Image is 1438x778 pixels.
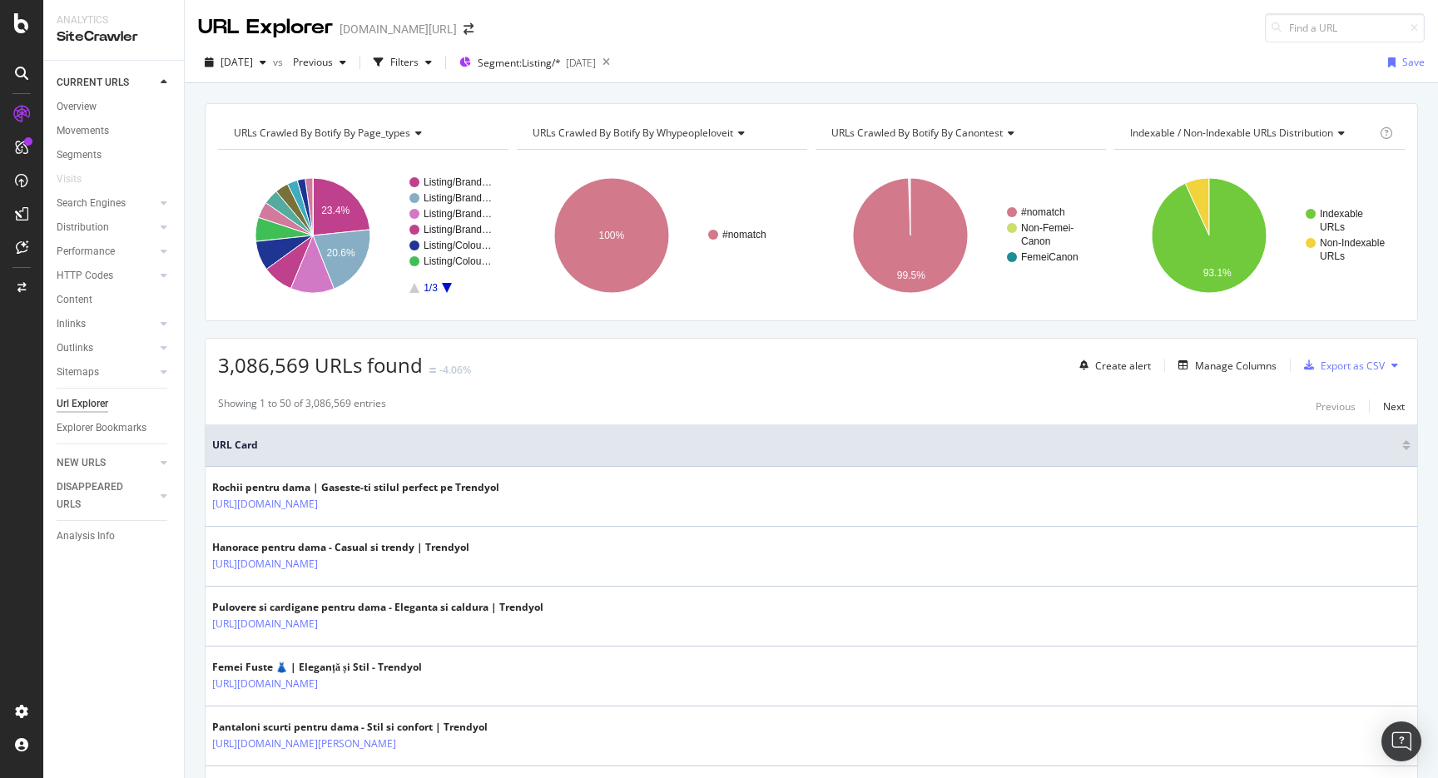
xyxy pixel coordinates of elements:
[1316,396,1356,416] button: Previous
[57,364,156,381] a: Sitemaps
[1203,267,1232,279] text: 93.1%
[221,55,253,69] span: 2025 Sep. 2nd
[57,395,108,413] div: Url Explorer
[286,49,353,76] button: Previous
[57,98,172,116] a: Overview
[1320,250,1345,262] text: URLs
[57,454,156,472] a: NEW URLS
[1297,352,1385,379] button: Export as CSV
[424,282,438,294] text: 1/3
[1021,251,1078,263] text: FemeiCanon
[517,163,807,308] svg: A chart.
[1383,396,1405,416] button: Next
[218,163,508,308] svg: A chart.
[212,736,396,752] a: [URL][DOMAIN_NAME][PERSON_NAME]
[212,720,488,735] div: Pantaloni scurti pentru dama - Stil si confort | Trendyol
[1320,208,1363,220] text: Indexable
[57,339,156,357] a: Outlinks
[57,74,129,92] div: CURRENT URLS
[212,496,318,513] a: [URL][DOMAIN_NAME]
[212,556,318,572] a: [URL][DOMAIN_NAME]
[390,55,419,69] div: Filters
[1073,352,1151,379] button: Create alert
[57,171,82,188] div: Visits
[816,163,1106,308] svg: A chart.
[212,600,543,615] div: Pulovere si cardigane pentru dama - Eleganta si caldura | Trendyol
[198,13,333,42] div: URL Explorer
[57,291,92,309] div: Content
[1021,235,1050,247] text: Canon
[424,208,492,220] text: Listing/Brand…
[57,171,98,188] a: Visits
[218,351,423,379] span: 3,086,569 URLs found
[1021,222,1074,234] text: Non-Femei-
[321,205,350,216] text: 23.4%
[1402,55,1425,69] div: Save
[1316,399,1356,414] div: Previous
[367,49,439,76] button: Filters
[57,419,172,437] a: Explorer Bookmarks
[424,192,492,204] text: Listing/Brand…
[57,219,109,236] div: Distribution
[57,364,99,381] div: Sitemaps
[218,396,386,416] div: Showing 1 to 50 of 3,086,569 entries
[57,454,106,472] div: NEW URLS
[57,219,156,236] a: Distribution
[57,13,171,27] div: Analytics
[273,55,286,69] span: vs
[57,339,93,357] div: Outlinks
[1127,120,1376,146] h4: Indexable / Non-Indexable URLs Distribution
[57,122,109,140] div: Movements
[1381,721,1421,761] div: Open Intercom Messenger
[57,243,156,260] a: Performance
[57,27,171,47] div: SiteCrawler
[57,74,156,92] a: CURRENT URLS
[57,528,115,545] div: Analysis Info
[57,267,113,285] div: HTTP Codes
[424,176,492,188] text: Listing/Brand…
[1095,359,1151,373] div: Create alert
[424,240,491,251] text: Listing/Colou…
[340,21,457,37] div: [DOMAIN_NAME][URL]
[57,315,156,333] a: Inlinks
[57,478,141,513] div: DISAPPEARED URLS
[1265,13,1425,42] input: Find a URL
[57,267,156,285] a: HTTP Codes
[1114,163,1405,308] svg: A chart.
[831,126,1003,140] span: URLs Crawled By Botify By canontest
[529,120,792,146] h4: URLs Crawled By Botify By whypeopleloveit
[57,98,97,116] div: Overview
[722,229,766,240] text: #nomatch
[1172,355,1277,375] button: Manage Columns
[429,368,436,373] img: Equal
[464,23,474,35] div: arrow-right-arrow-left
[57,478,156,513] a: DISAPPEARED URLS
[566,56,596,70] div: [DATE]
[57,195,126,212] div: Search Engines
[1321,359,1385,373] div: Export as CSV
[1383,399,1405,414] div: Next
[57,419,146,437] div: Explorer Bookmarks
[57,146,172,164] a: Segments
[327,247,355,259] text: 20.6%
[212,438,1398,453] span: URL Card
[1195,359,1277,373] div: Manage Columns
[212,660,422,675] div: Femei Fuste 👗 | Eleganță și Stil - Trendyol
[57,315,86,333] div: Inlinks
[828,120,1091,146] h4: URLs Crawled By Botify By canontest
[231,120,493,146] h4: URLs Crawled By Botify By page_types
[478,56,561,70] span: Segment: Listing/*
[453,49,596,76] button: Segment:Listing/*[DATE]
[599,230,625,241] text: 100%
[212,540,469,555] div: Hanorace pentru dama - Casual si trendy | Trendyol
[1320,221,1345,233] text: URLs
[57,291,172,309] a: Content
[439,363,471,377] div: -4.06%
[57,195,156,212] a: Search Engines
[57,528,172,545] a: Analysis Info
[57,122,172,140] a: Movements
[533,126,733,140] span: URLs Crawled By Botify By whypeopleloveit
